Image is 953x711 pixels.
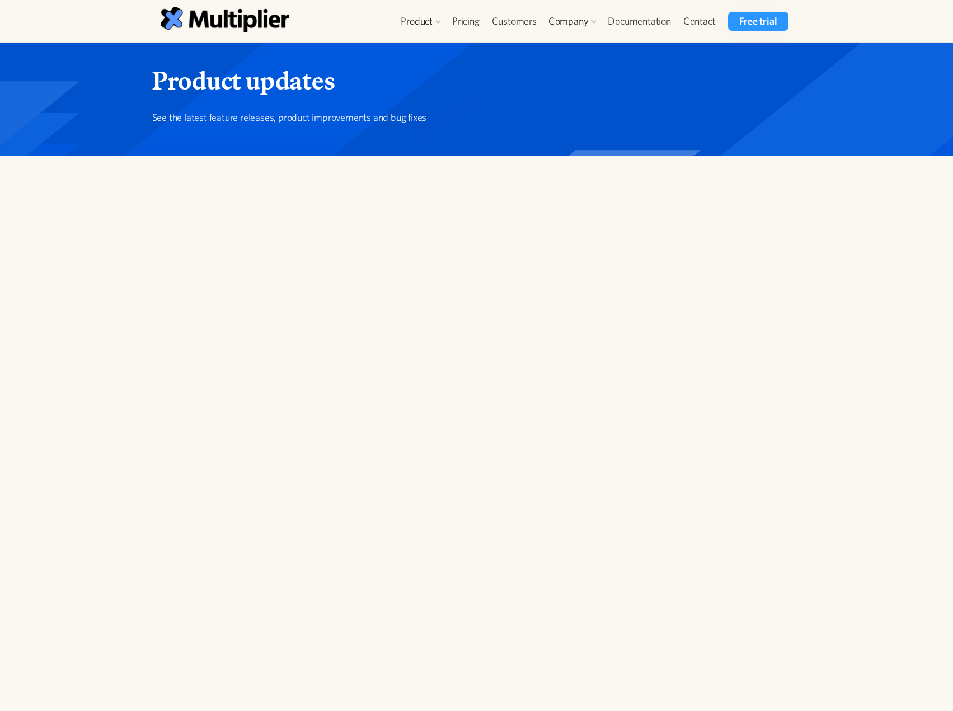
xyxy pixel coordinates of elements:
[446,12,486,31] a: Pricing
[401,15,433,28] div: Product
[543,12,602,31] div: Company
[728,12,788,31] a: Free trial
[152,110,793,125] p: See the latest feature releases, product improvements and bug fixes
[602,12,677,31] a: Documentation
[548,15,589,28] div: Company
[677,12,722,31] a: Contact
[486,12,543,31] a: Customers
[152,65,793,96] h1: Product updates
[395,12,446,31] div: Product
